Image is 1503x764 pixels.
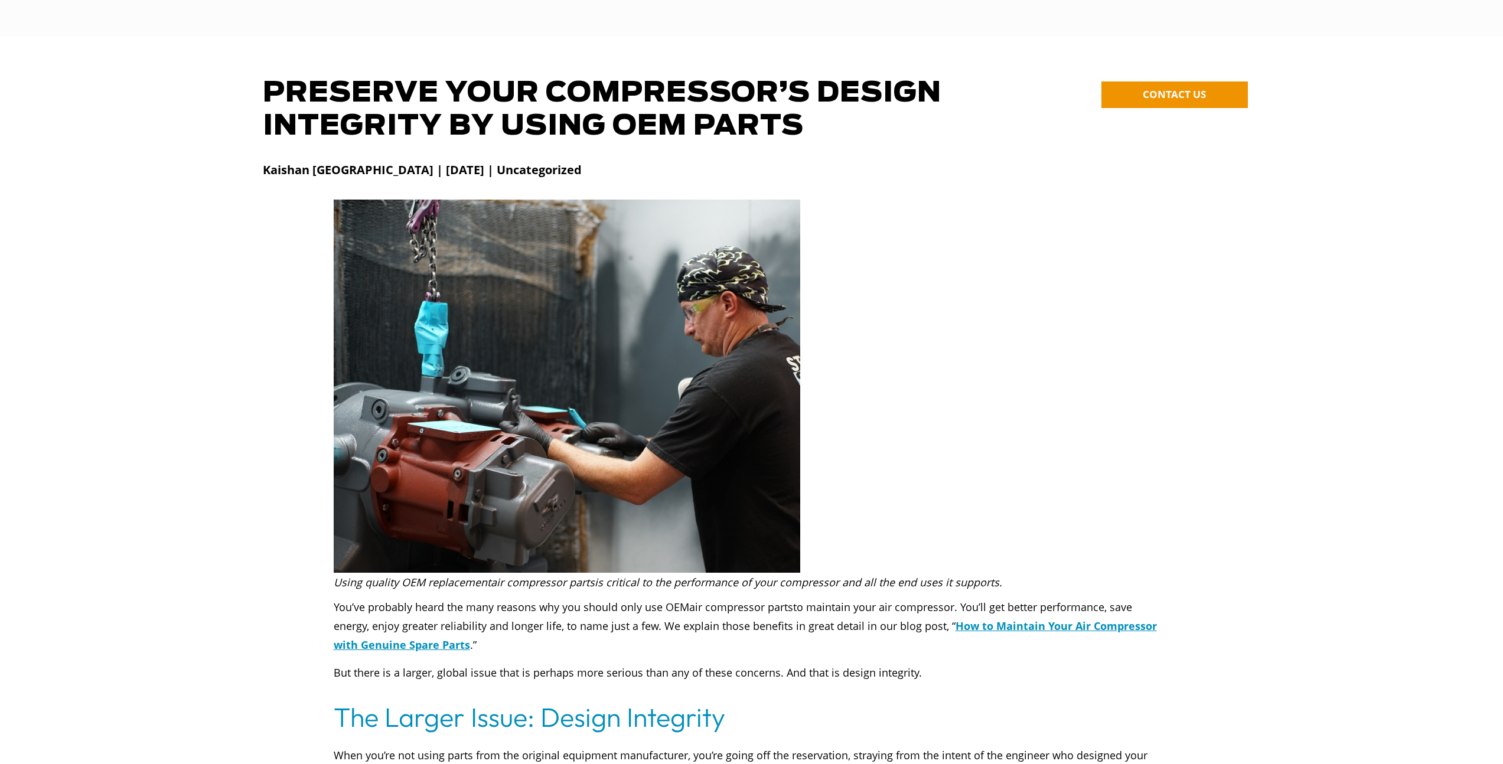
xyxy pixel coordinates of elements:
[1101,81,1248,108] a: CONTACT US
[263,162,582,178] strong: Kaishan [GEOGRAPHIC_DATA] | [DATE] | Uncategorized
[263,77,993,143] h1: Preserve Your Compressor’s Design Integrity by Using OEM Parts
[334,701,1170,734] h2: The Larger Issue: Design Integrity
[334,575,491,589] i: Using quality OEM replacement
[595,575,1002,589] i: is critical to the performance of your compressor and all the end uses it supports.
[689,600,793,614] span: air compressor parts
[491,575,595,589] i: air compressor parts
[334,663,1170,682] p: But there is a larger, global issue that is perhaps more serious than any of these concerns. And ...
[1143,87,1206,101] span: CONTACT US
[334,200,800,573] img: Using OEM air compressor parts
[334,598,1170,654] p: You’ve probably heard the many reasons why you should only use OEM to maintain your air compresso...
